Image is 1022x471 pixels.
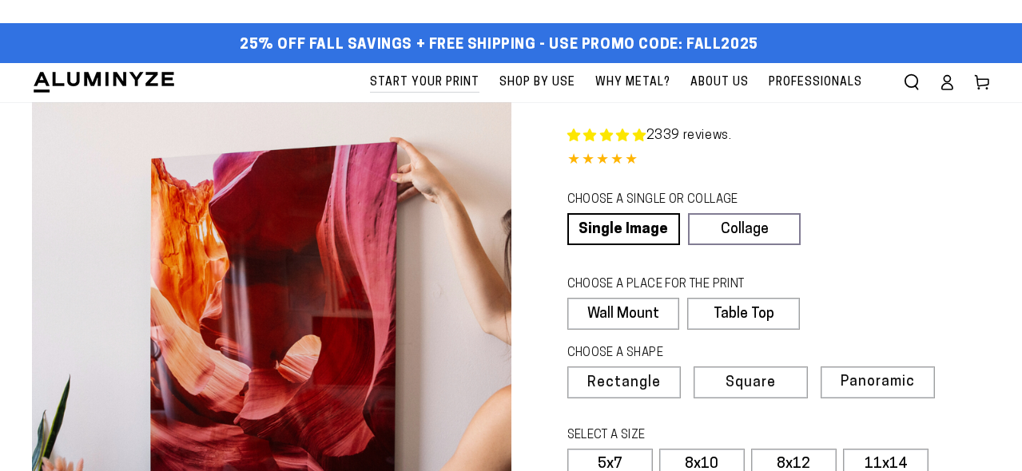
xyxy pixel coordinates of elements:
span: Panoramic [841,374,915,390]
a: Collage [688,213,801,245]
legend: SELECT A SIZE [567,427,815,445]
div: 4.84 out of 5.0 stars [567,149,991,172]
legend: CHOOSE A SHAPE [567,345,788,362]
summary: Search our site [894,65,929,100]
a: About Us [682,63,757,102]
span: Professionals [769,73,862,93]
label: Wall Mount [567,298,680,330]
a: Professionals [761,63,870,102]
span: About Us [690,73,749,93]
span: Square [726,376,776,390]
label: Table Top [687,298,800,330]
a: Shop By Use [491,63,583,102]
span: Start Your Print [370,73,479,93]
a: Start Your Print [362,63,487,102]
span: Rectangle [587,376,661,390]
img: Aluminyze [32,70,176,94]
legend: CHOOSE A PLACE FOR THE PRINT [567,276,785,294]
span: 25% off FALL Savings + Free Shipping - Use Promo Code: FALL2025 [240,37,758,54]
legend: CHOOSE A SINGLE OR COLLAGE [567,192,786,209]
a: Why Metal? [587,63,678,102]
span: Shop By Use [499,73,575,93]
span: Why Metal? [595,73,670,93]
a: Single Image [567,213,680,245]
